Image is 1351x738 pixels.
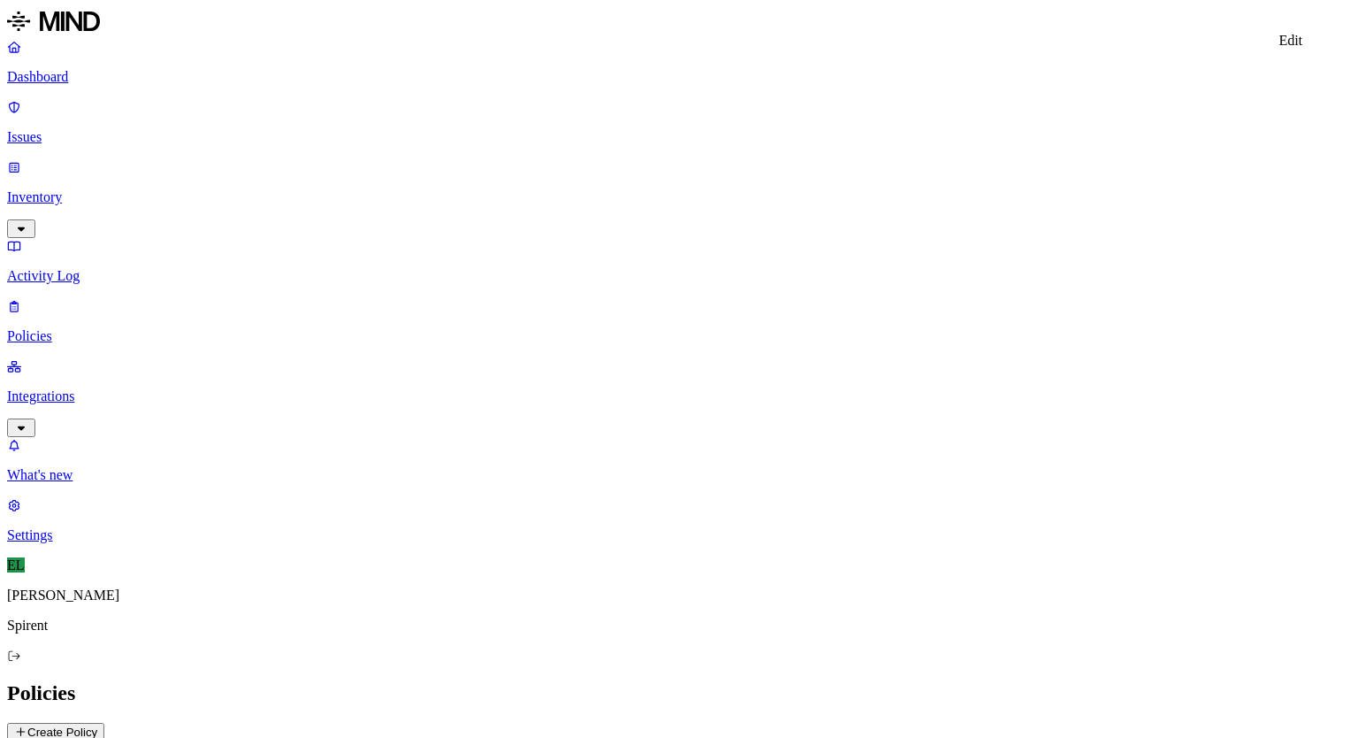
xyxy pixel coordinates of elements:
[7,527,1344,543] p: Settings
[7,189,1344,205] p: Inventory
[1278,33,1302,49] div: Edit
[7,268,1344,284] p: Activity Log
[7,681,1344,705] h2: Policies
[7,467,1344,483] p: What's new
[7,328,1344,344] p: Policies
[7,69,1344,85] p: Dashboard
[7,388,1344,404] p: Integrations
[7,129,1344,145] p: Issues
[7,618,1344,634] p: Spirent
[7,557,25,573] span: EL
[7,7,100,35] img: MIND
